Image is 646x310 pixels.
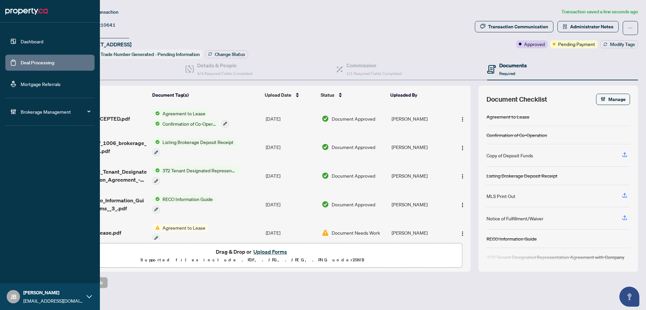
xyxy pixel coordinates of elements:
span: Document Needs Work [332,229,380,236]
span: [PERSON_NAME] [23,289,83,296]
button: Modify Tags [600,40,638,48]
img: Status Icon [153,138,160,146]
img: Logo [460,117,465,122]
span: Manage [608,94,626,105]
img: Logo [460,145,465,151]
img: Document Status [322,201,329,208]
span: Listing Brokerage Deposit Receipt [160,138,236,146]
div: Copy of Deposit Funds [486,152,533,159]
button: Logo [457,199,468,210]
img: Logo [460,202,465,208]
span: 1/1 Required Fields Completed [346,71,402,76]
span: RECO Information Guide [160,195,215,203]
button: Manage [596,94,630,105]
div: Status: [83,50,202,59]
span: Approved [524,40,545,48]
td: [PERSON_NAME] [389,104,451,133]
span: JB [10,292,17,301]
div: Confirmation of Co-Operation [486,131,547,139]
img: Document Status [322,229,329,236]
th: Document Tag(s) [150,86,262,104]
span: Drag & Drop or [216,247,289,256]
img: Logo [460,231,465,236]
span: Administrator Notes [570,21,613,32]
span: 2_DigiSign_Reco_Information_Guide_-_RECO_Forms__3_.pdf [62,196,147,212]
td: [PERSON_NAME] [389,161,451,190]
th: Upload Date [262,86,318,104]
img: Status Icon [153,110,160,117]
img: Document Status [322,115,329,122]
button: Logo [457,227,468,238]
img: Document Status [322,143,329,151]
span: 372 Tenant Designated Representation Agreement with Company Schedule A [160,167,239,174]
td: [PERSON_NAME] [389,190,451,219]
td: [DATE] [263,161,319,190]
span: [EMAIL_ADDRESS][DOMAIN_NAME] [23,297,83,304]
span: Document Approved [332,143,375,151]
img: Status Icon [153,120,160,127]
span: 560_King_St_W_1006_brokerage_deposit_receipt.pdf [62,139,147,155]
span: Drag & Drop orUpload FormsSupported files include .PDF, .JPG, .JPEG, .PNG under25MB [43,243,462,268]
button: Status IconListing Brokerage Deposit Receipt [153,138,236,156]
span: [STREET_ADDRESS] [83,40,132,48]
td: [DATE] [263,190,319,219]
img: Status Icon [153,224,160,231]
td: [PERSON_NAME] [389,133,451,162]
button: Upload Forms [251,247,289,256]
span: Document Approved [332,115,375,122]
td: [DATE] [263,219,319,247]
button: Change Status [205,50,248,58]
a: Mortgage Referrals [21,81,61,87]
div: Listing Brokerage Deposit Receipt [486,172,557,179]
span: Modify Tags [610,42,635,47]
button: Status IconAgreement to Lease [153,224,208,242]
span: Agreement to Lease [160,110,208,117]
img: logo [5,6,48,17]
span: 10641 [101,22,116,28]
span: Pending Payment [558,40,595,48]
p: Supported files include .PDF, .JPG, .JPEG, .PNG under 25 MB [47,256,458,264]
span: Confirmation of Co-Operation [160,120,219,127]
span: 4/4 Required Fields Completed [197,71,252,76]
button: Transaction Communication [475,21,553,32]
th: (5) File Name [59,86,150,104]
button: Logo [457,142,468,152]
button: Open asap [619,287,639,307]
span: Required [499,71,515,76]
h4: Details & People [197,61,252,69]
span: Document Approved [332,201,375,208]
span: solution [563,24,567,29]
div: Agreement to Lease [486,113,529,120]
td: [DATE] [263,133,319,162]
img: Status Icon [153,167,160,174]
div: Notice of Fulfillment/Waiver [486,215,543,222]
h4: Documents [499,61,527,69]
button: Status IconRECO Information Guide [153,195,215,213]
span: Trade Number Generated - Pending Information [101,51,200,57]
td: [DATE] [263,104,319,133]
button: Logo [457,113,468,124]
button: Administrator Notes [557,21,619,32]
span: Upload Date [265,91,291,99]
span: 3_DigiSign_372_Tenant_Designated_Representation_Agreement_-_PropTx-OREA__2_.pdf [62,168,147,184]
span: Change Status [215,52,245,57]
article: Transaction saved a few seconds ago [561,8,638,16]
img: Document Status [322,172,329,179]
th: Uploaded By [388,86,449,104]
span: Brokerage Management [21,108,90,115]
span: ellipsis [628,26,633,30]
a: Deal Processing [21,60,54,66]
img: Status Icon [153,195,160,203]
td: [PERSON_NAME] [389,219,451,247]
a: Dashboard [21,38,43,44]
span: Document Approved [332,172,375,179]
div: MLS Print Out [486,192,515,200]
th: Status [318,86,388,104]
h4: Commission [346,61,402,69]
span: View Transaction [83,9,119,15]
button: Status IconAgreement to LeaseStatus IconConfirmation of Co-Operation [153,110,229,128]
div: Transaction Communication [488,21,548,32]
span: Document Checklist [486,95,547,104]
div: RECO Information Guide [486,235,537,242]
button: Status Icon372 Tenant Designated Representation Agreement with Company Schedule A [153,167,239,185]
